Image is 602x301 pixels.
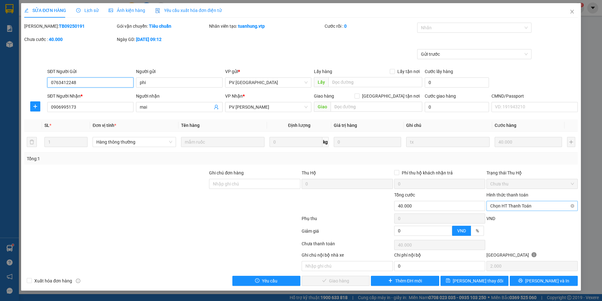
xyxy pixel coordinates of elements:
b: 0 [344,24,347,29]
div: Cước rồi : [325,23,416,30]
input: 0 [495,137,562,147]
div: Ghi chú nội bộ nhà xe [302,252,393,261]
span: PV Tân Bình [229,78,308,87]
div: Chưa thanh toán [301,240,394,251]
b: [DATE] 09:12 [136,37,162,42]
button: Close [563,3,581,21]
div: SĐT Người Nhận [47,93,133,99]
button: exclamation-circleYêu cầu [232,276,300,286]
span: edit [24,8,29,13]
input: Cước giao hàng [425,102,489,112]
div: Ngày GD: [117,36,208,43]
span: SL [44,123,49,128]
span: PV Nam Đong [229,102,308,112]
span: user-add [214,105,219,110]
button: plus [30,101,40,111]
div: VP gửi [225,68,311,75]
div: Trạng thái Thu Hộ [486,169,578,176]
button: printer[PERSON_NAME] và In [510,276,578,286]
span: Tổng cước [394,192,415,197]
span: info-circle [531,252,537,257]
span: clock-circle [76,8,81,13]
span: Lấy [314,77,328,87]
span: Yêu cầu xuất hóa đơn điện tử [155,8,222,13]
div: [GEOGRAPHIC_DATA] [486,252,578,261]
span: Tên hàng [181,123,200,128]
span: Hàng thông thường [96,137,172,147]
span: VND [457,228,466,233]
span: Định lượng [288,123,310,128]
b: 40.000 [49,37,63,42]
span: Xuất hóa đơn hàng [32,277,75,284]
label: Hình thức thanh toán [486,192,528,197]
span: Cước hàng [495,123,516,128]
span: Giao hàng [314,94,334,99]
input: Dọc đường [331,102,423,112]
span: Yêu cầu [262,277,277,284]
span: printer [518,278,523,283]
div: Giảm giá [301,228,394,239]
input: Ghi chú đơn hàng [209,179,300,189]
span: info-circle [76,279,80,283]
div: Phụ thu [301,215,394,226]
input: 0 [334,137,401,147]
div: SĐT Người Gửi [47,68,133,75]
span: Gửi trước [421,49,528,59]
span: VP Nhận [225,94,243,99]
span: [PERSON_NAME] thay đổi [453,277,503,284]
span: [GEOGRAPHIC_DATA] tận nơi [360,93,422,99]
span: plus [31,104,40,109]
b: TB09250191 [59,24,85,29]
span: Thêm ĐH mới [395,277,422,284]
div: [PERSON_NAME]: [24,23,116,30]
th: Ghi chú [404,119,492,132]
div: Người nhận [136,93,222,99]
div: Chưa cước : [24,36,116,43]
span: exclamation-circle [255,278,259,283]
span: picture [109,8,113,13]
div: Gói vận chuyển: [117,23,208,30]
b: tuanhung.vtp [238,24,265,29]
span: Giao [314,102,331,112]
img: icon [155,8,160,13]
div: CMND/Passport [491,93,578,99]
span: Lấy tận nơi [395,68,422,75]
span: Thu Hộ [302,170,316,175]
span: VND [486,216,495,221]
input: VD: Bàn, Ghế [181,137,264,147]
div: Người gửi [136,68,222,75]
span: close [570,9,575,14]
span: Ảnh kiện hàng [109,8,145,13]
span: Lịch sử [76,8,99,13]
input: Dọc đường [328,77,423,87]
button: plus [567,137,575,147]
span: save [446,278,450,283]
button: delete [27,137,37,147]
label: Ghi chú đơn hàng [209,170,244,175]
span: Đơn vị tính [93,123,116,128]
div: Nhân viên tạo: [209,23,323,30]
input: Nhập ghi chú [302,261,393,271]
button: checkGiao hàng [302,276,370,286]
div: Tổng: 1 [27,155,232,162]
input: Cước lấy hàng [425,77,489,88]
span: Chọn HT Thanh Toán [490,201,574,211]
span: Lấy hàng [314,69,332,74]
span: SỬA ĐƠN HÀNG [24,8,66,13]
input: Ghi Chú [406,137,490,147]
button: save[PERSON_NAME] thay đổi [440,276,508,286]
span: % [476,228,479,233]
label: Cước lấy hàng [425,69,453,74]
span: [PERSON_NAME] và In [525,277,569,284]
span: plus [388,278,393,283]
span: kg [322,137,329,147]
button: plusThêm ĐH mới [371,276,439,286]
span: Giá trị hàng [334,123,357,128]
div: Chi phí nội bộ [394,252,486,261]
span: Phí thu hộ khách nhận trả [399,169,455,176]
span: Chưa thu [490,179,574,189]
label: Cước giao hàng [425,94,456,99]
b: Tiêu chuẩn [149,24,171,29]
span: close-circle [571,204,574,208]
